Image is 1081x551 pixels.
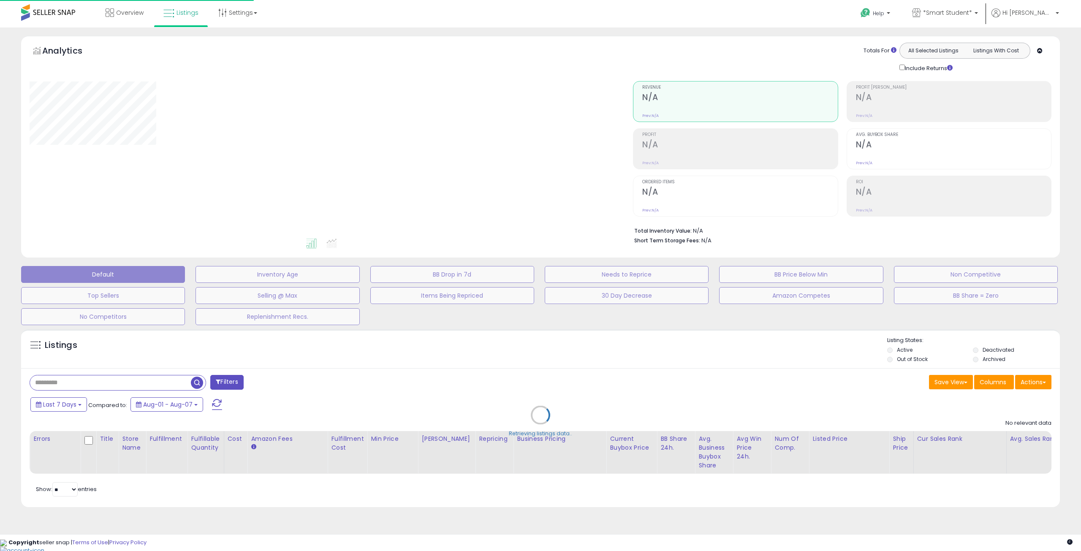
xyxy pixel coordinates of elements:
i: Get Help [860,8,871,18]
a: Hi [PERSON_NAME] [991,8,1059,27]
button: Items Being Repriced [370,287,534,304]
span: N/A [701,236,712,244]
small: Prev: N/A [856,113,872,118]
span: Profit [642,133,837,137]
div: Retrieving listings data.. [509,430,572,437]
div: Include Returns [893,63,963,73]
h2: N/A [642,92,837,104]
button: BB Price Below Min [719,266,883,283]
small: Prev: N/A [642,208,659,213]
button: Inventory Age [196,266,359,283]
div: Totals For [864,47,896,55]
span: Hi [PERSON_NAME] [1002,8,1053,17]
a: Help [854,1,899,27]
button: Selling @ Max [196,287,359,304]
span: Avg. Buybox Share [856,133,1051,137]
span: ROI [856,180,1051,185]
small: Prev: N/A [856,208,872,213]
small: Prev: N/A [642,160,659,166]
h2: N/A [642,140,837,151]
span: *Smart Student* [923,8,972,17]
span: Ordered Items [642,180,837,185]
span: Help [873,10,884,17]
h5: Analytics [42,45,99,59]
button: BB Drop in 7d [370,266,534,283]
button: Non Competitive [894,266,1058,283]
b: Total Inventory Value: [634,227,692,234]
span: Listings [177,8,198,17]
h2: N/A [856,92,1051,104]
span: Profit [PERSON_NAME] [856,85,1051,90]
button: BB Share = Zero [894,287,1058,304]
button: Top Sellers [21,287,185,304]
li: N/A [634,225,1045,235]
button: Default [21,266,185,283]
b: Short Term Storage Fees: [634,237,700,244]
button: No Competitors [21,308,185,325]
small: Prev: N/A [642,113,659,118]
h2: N/A [642,187,837,198]
h2: N/A [856,187,1051,198]
h2: N/A [856,140,1051,151]
button: Needs to Reprice [545,266,709,283]
button: 30 Day Decrease [545,287,709,304]
span: Overview [116,8,144,17]
button: All Selected Listings [902,45,965,56]
span: Revenue [642,85,837,90]
small: Prev: N/A [856,160,872,166]
button: Replenishment Recs. [196,308,359,325]
button: Listings With Cost [964,45,1027,56]
button: Amazon Competes [719,287,883,304]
